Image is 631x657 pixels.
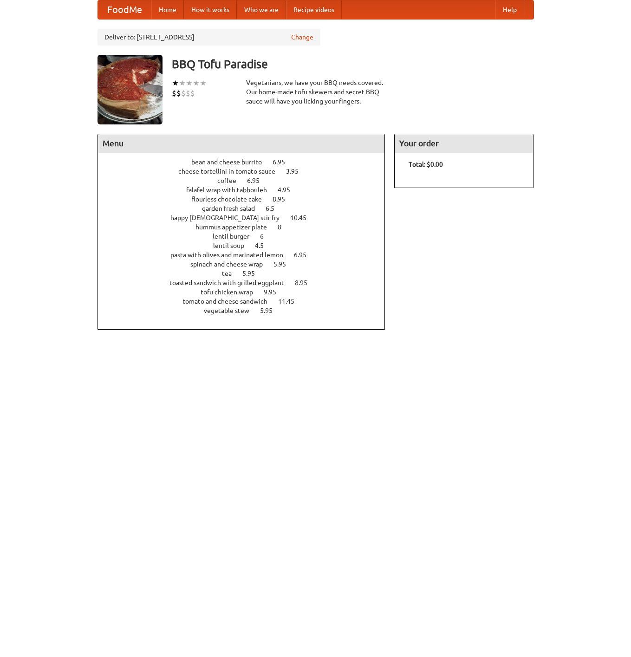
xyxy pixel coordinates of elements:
[195,223,276,231] span: hummus appetizer plate
[264,288,286,296] span: 9.95
[191,158,271,166] span: bean and cheese burrito
[191,195,271,203] span: flourless chocolate cake
[204,307,290,314] a: vegetable stew 5.95
[191,195,302,203] a: flourless chocolate cake 8.95
[184,0,237,19] a: How it works
[191,158,302,166] a: bean and cheese burrito 6.95
[213,233,259,240] span: lentil burger
[186,186,276,194] span: falafel wrap with tabbouleh
[246,78,385,106] div: Vegetarians, we have your BBQ needs covered. Our home-made tofu skewers and secret BBQ sauce will...
[273,195,294,203] span: 8.95
[222,270,241,277] span: tea
[190,88,195,98] li: $
[186,78,193,88] li: ★
[98,134,385,153] h4: Menu
[213,242,254,249] span: lentil soup
[278,223,291,231] span: 8
[201,288,262,296] span: tofu chicken wrap
[266,205,284,212] span: 6.5
[170,214,289,221] span: happy [DEMOGRAPHIC_DATA] stir fry
[273,260,295,268] span: 5.95
[294,251,316,259] span: 6.95
[181,88,186,98] li: $
[200,78,207,88] li: ★
[170,251,293,259] span: pasta with olives and marinated lemon
[260,233,273,240] span: 6
[291,33,313,42] a: Change
[186,186,307,194] a: falafel wrap with tabbouleh 4.95
[182,298,277,305] span: tomato and cheese sandwich
[178,168,316,175] a: cheese tortellini in tomato sauce 3.95
[278,298,304,305] span: 11.45
[202,205,264,212] span: garden fresh salad
[179,78,186,88] li: ★
[169,279,325,286] a: toasted sandwich with grilled eggplant 8.95
[255,242,273,249] span: 4.5
[395,134,533,153] h4: Your order
[202,205,292,212] a: garden fresh salad 6.5
[195,223,299,231] a: hummus appetizer plate 8
[172,55,534,73] h3: BBQ Tofu Paradise
[237,0,286,19] a: Who we are
[186,88,190,98] li: $
[278,186,299,194] span: 4.95
[273,158,294,166] span: 6.95
[201,288,293,296] a: tofu chicken wrap 9.95
[151,0,184,19] a: Home
[182,298,312,305] a: tomato and cheese sandwich 11.45
[170,214,324,221] a: happy [DEMOGRAPHIC_DATA] stir fry 10.45
[217,177,277,184] a: coffee 6.95
[290,214,316,221] span: 10.45
[242,270,264,277] span: 5.95
[172,88,176,98] li: $
[495,0,524,19] a: Help
[172,78,179,88] li: ★
[213,242,281,249] a: lentil soup 4.5
[170,251,324,259] a: pasta with olives and marinated lemon 6.95
[169,279,293,286] span: toasted sandwich with grilled eggplant
[98,55,163,124] img: angular.jpg
[213,233,281,240] a: lentil burger 6
[286,168,308,175] span: 3.95
[286,0,342,19] a: Recipe videos
[98,29,320,46] div: Deliver to: [STREET_ADDRESS]
[222,270,272,277] a: tea 5.95
[190,260,272,268] span: spinach and cheese wrap
[260,307,282,314] span: 5.95
[193,78,200,88] li: ★
[190,260,303,268] a: spinach and cheese wrap 5.95
[178,168,285,175] span: cheese tortellini in tomato sauce
[217,177,246,184] span: coffee
[204,307,259,314] span: vegetable stew
[98,0,151,19] a: FoodMe
[409,161,443,168] b: Total: $0.00
[176,88,181,98] li: $
[247,177,269,184] span: 6.95
[295,279,317,286] span: 8.95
